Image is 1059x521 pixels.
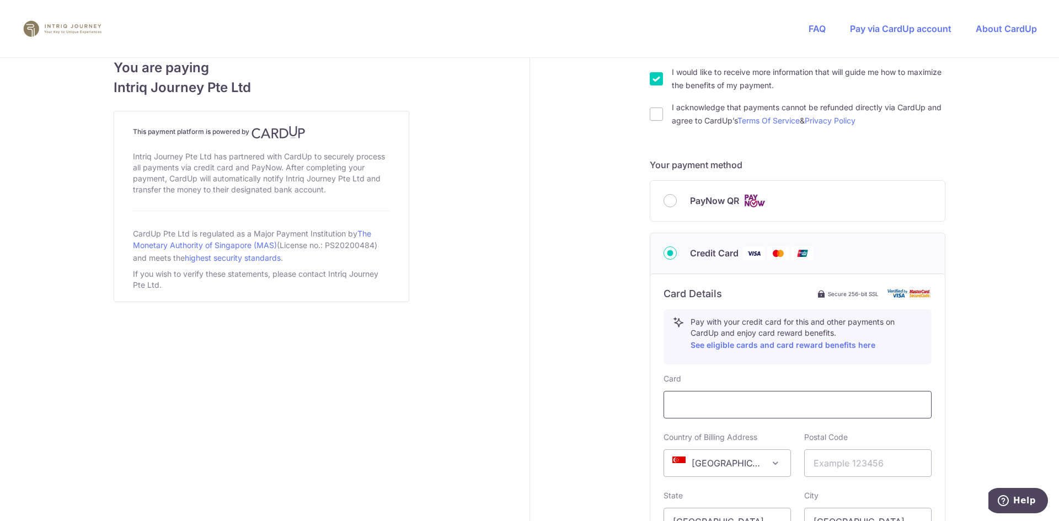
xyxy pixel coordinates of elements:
[743,246,765,260] img: Visa
[664,246,932,260] div: Credit Card Visa Mastercard Union Pay
[672,66,945,92] label: I would like to receive more information that will guide me how to maximize the benefits of my pa...
[664,490,683,501] label: State
[988,488,1048,515] iframe: Opens a widget where you can find more information
[804,490,819,501] label: City
[805,116,855,125] a: Privacy Policy
[691,340,875,350] a: See eligible cards and card reward benefits here
[133,224,390,266] div: CardUp Pte Ltd is regulated as a Major Payment Institution by (License no.: PS20200484) and meets...
[664,450,790,476] span: Singapore
[673,398,922,411] iframe: Secure card payment input frame
[664,287,722,300] h6: Card Details
[791,246,814,260] img: Union Pay
[804,449,932,477] input: Example 123456
[664,373,681,384] label: Card
[664,449,791,477] span: Singapore
[809,23,826,34] a: FAQ
[133,149,390,197] div: Intriq Journey Pte Ltd has partnered with CardUp to securely process all payments via credit card...
[744,194,766,208] img: Cards logo
[650,158,945,171] h5: Your payment method
[690,246,739,260] span: Credit Card
[664,194,932,208] div: PayNow QR Cards logo
[767,246,789,260] img: Mastercard
[691,316,922,352] p: Pay with your credit card for this and other payments on CardUp and enjoy card reward benefits.
[690,194,739,207] span: PayNow QR
[114,58,409,78] span: You are paying
[828,289,879,298] span: Secure 256-bit SSL
[114,78,409,98] span: Intriq Journey Pte Ltd
[887,289,932,298] img: card secure
[252,126,306,139] img: CardUp
[133,266,390,293] div: If you wish to verify these statements, please contact Intriq Journey Pte Ltd.
[737,116,800,125] a: Terms Of Service
[850,23,951,34] a: Pay via CardUp account
[672,101,945,127] label: I acknowledge that payments cannot be refunded directly via CardUp and agree to CardUp’s &
[185,253,281,262] a: highest security standards
[664,432,757,443] label: Country of Billing Address
[976,23,1037,34] a: About CardUp
[804,432,848,443] label: Postal Code
[133,126,390,139] h4: This payment platform is powered by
